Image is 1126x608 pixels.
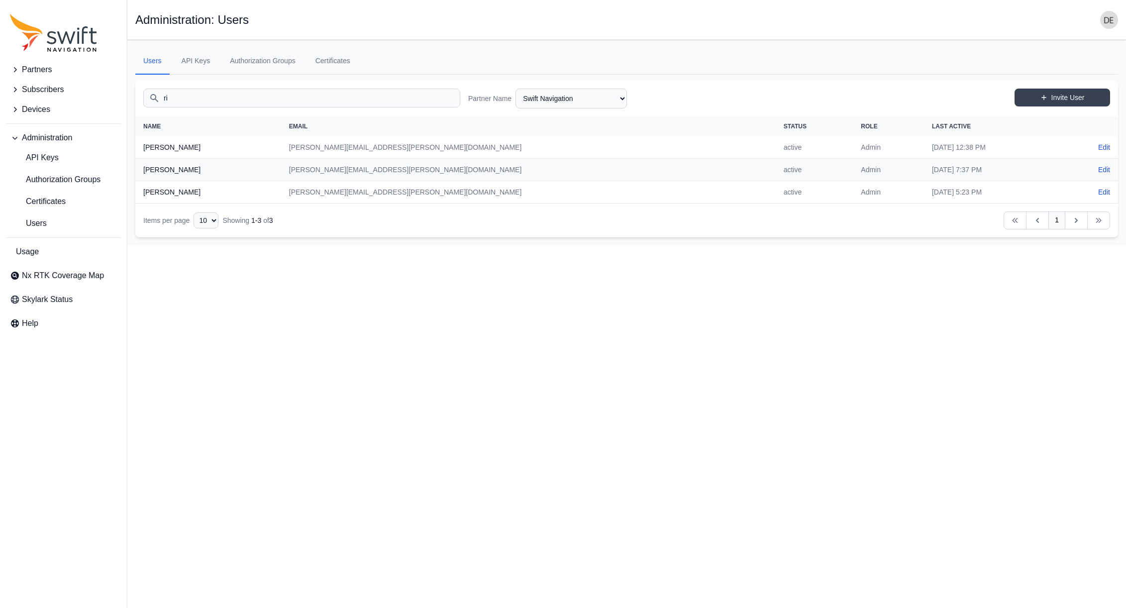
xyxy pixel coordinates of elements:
[10,152,59,164] span: API Keys
[281,116,776,136] th: Email
[281,181,776,203] td: [PERSON_NAME][EMAIL_ADDRESS][PERSON_NAME][DOMAIN_NAME]
[6,128,121,148] button: Administration
[135,159,281,181] th: [PERSON_NAME]
[468,94,512,103] label: Partner Name
[776,159,853,181] td: active
[6,290,121,309] a: Skylark Status
[776,116,853,136] th: Status
[924,159,1062,181] td: [DATE] 7:37 PM
[515,89,627,108] select: Partner Name
[135,116,281,136] th: Name
[135,203,1118,237] nav: Table navigation
[1048,211,1065,229] a: 1
[10,196,66,207] span: Certificates
[6,60,121,80] button: Partners
[135,48,170,75] a: Users
[194,212,218,228] select: Display Limit
[924,181,1062,203] td: [DATE] 5:23 PM
[924,136,1062,159] td: [DATE] 12:38 PM
[307,48,358,75] a: Certificates
[776,181,853,203] td: active
[6,313,121,333] a: Help
[1098,142,1110,152] a: Edit
[222,48,304,75] a: Authorization Groups
[853,136,924,159] td: Admin
[1098,165,1110,175] a: Edit
[281,136,776,159] td: [PERSON_NAME][EMAIL_ADDRESS][PERSON_NAME][DOMAIN_NAME]
[1098,187,1110,197] a: Edit
[6,80,121,100] button: Subscribers
[22,317,38,329] span: Help
[1100,11,1118,29] img: user photo
[135,136,281,159] th: [PERSON_NAME]
[22,270,104,282] span: Nx RTK Coverage Map
[135,14,249,26] h1: Administration: Users
[10,217,47,229] span: Users
[22,84,64,96] span: Subscribers
[222,215,273,225] div: Showing of
[924,116,1062,136] th: Last Active
[16,246,39,258] span: Usage
[6,148,121,168] a: API Keys
[6,192,121,211] a: Certificates
[6,266,121,286] a: Nx RTK Coverage Map
[143,89,460,107] input: Search
[6,170,121,190] a: Authorization Groups
[6,100,121,119] button: Devices
[6,213,121,233] a: Users
[143,216,190,224] span: Items per page
[281,159,776,181] td: [PERSON_NAME][EMAIL_ADDRESS][PERSON_NAME][DOMAIN_NAME]
[853,181,924,203] td: Admin
[174,48,218,75] a: API Keys
[22,103,50,115] span: Devices
[853,116,924,136] th: Role
[6,242,121,262] a: Usage
[251,216,261,224] span: 1 - 3
[269,216,273,224] span: 3
[1015,89,1110,106] a: Invite User
[22,294,73,305] span: Skylark Status
[22,64,52,76] span: Partners
[853,159,924,181] td: Admin
[776,136,853,159] td: active
[10,174,101,186] span: Authorization Groups
[22,132,72,144] span: Administration
[135,181,281,203] th: [PERSON_NAME]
